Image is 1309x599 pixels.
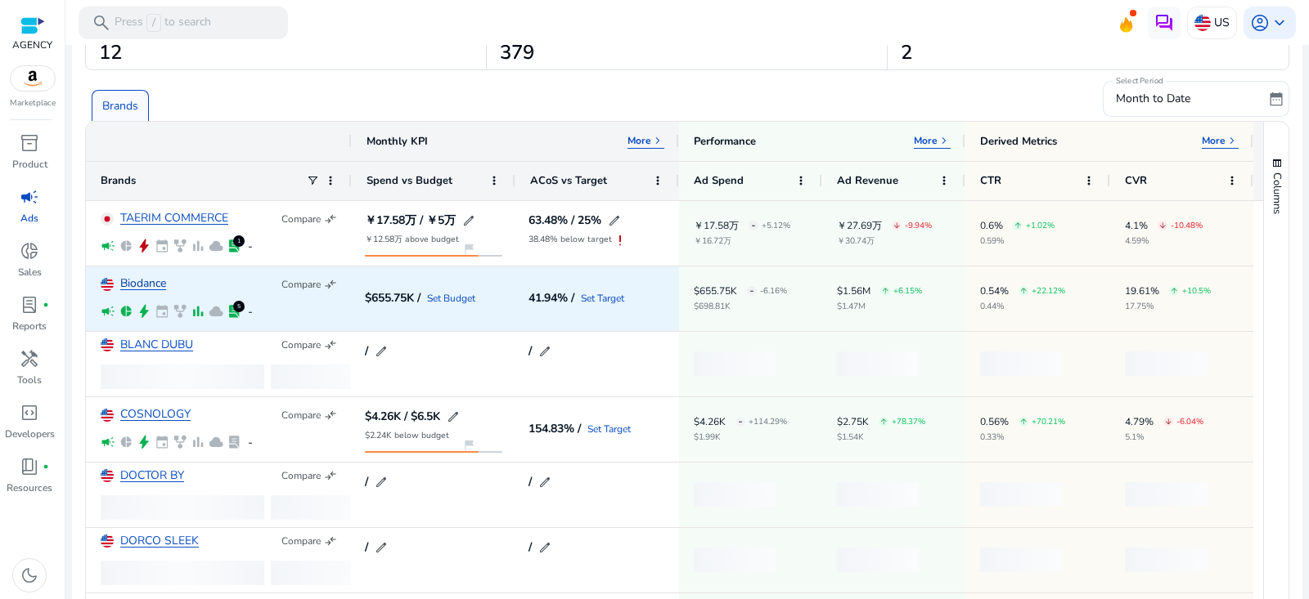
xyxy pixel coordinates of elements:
[529,346,532,357] h5: /
[173,435,187,449] span: family_history
[694,237,790,245] p: ￥16.72万
[119,239,133,253] span: pie_chart
[365,542,368,553] h5: /
[324,409,337,422] span: compare_arrows
[751,208,756,242] span: -
[694,417,726,427] p: $4.26K
[1125,433,1203,441] p: 5.1%
[227,239,241,253] span: lab_profile
[694,134,756,149] div: Performance
[881,287,889,295] span: arrow_upward
[1194,15,1211,31] img: us.svg
[191,304,205,319] span: bar_chart
[101,278,114,291] img: us.svg
[20,349,39,369] span: handyman
[173,304,187,319] span: family_history
[608,214,621,227] span: edit
[938,134,951,147] span: keyboard_arrow_right
[155,435,169,449] span: event
[271,561,353,585] div: loading
[233,235,245,247] div: 1
[191,239,205,253] span: bar_chart
[101,561,264,585] div: loading
[837,433,925,441] p: $1.54K
[365,346,368,357] h5: /
[20,241,39,261] span: donut_small
[120,212,228,225] a: TAERIM COMMERCE
[365,431,449,440] p: $2.24K below budget
[901,41,912,65] h2: 2
[233,301,245,312] div: 5
[1170,287,1178,295] span: arrow_upward
[120,470,184,482] a: DOCTOR BY
[612,232,628,248] span: exclamation
[20,457,39,476] span: book_4
[43,302,49,308] span: fiber_manual_record
[281,534,321,548] p: Compare
[538,541,551,554] span: edit
[101,338,114,351] img: us.svg
[1032,287,1065,295] p: +22.12%
[120,535,199,548] a: DORCO SLEEK
[538,345,551,358] span: edit
[462,214,475,227] span: edit
[1214,8,1230,37] p: US
[20,295,39,315] span: lab_profile
[980,286,1009,296] p: 0.54%
[209,435,223,449] span: cloud
[115,14,211,32] p: Press to search
[529,235,612,244] p: 38.48% below target
[837,221,882,230] p: ￥27.69万
[99,41,122,65] h2: 12
[837,417,869,427] p: $2.75K
[324,338,337,351] span: compare_arrows
[1125,173,1147,188] span: CVR
[20,403,39,422] span: code_blocks
[17,373,42,387] p: Tools
[101,435,115,449] span: campaign
[1171,221,1203,230] p: -10.48%
[119,435,133,449] span: pie_chart
[1268,91,1284,107] span: date_range
[101,239,115,253] span: campaign
[191,435,205,449] span: bar_chart
[587,424,631,434] a: Set Target
[749,274,754,307] span: -
[43,463,49,470] span: fiber_manual_record
[1014,221,1022,230] span: arrow_upward
[92,13,111,33] span: search
[227,435,241,449] span: lab_profile
[365,215,456,226] h5: ￥17.58万 / ￥5万
[1202,134,1226,147] p: More
[11,66,55,91] img: amazon.svg
[1125,237,1203,245] p: 4.59%
[20,211,38,226] p: Ads
[837,173,898,188] span: Ad Revenue
[324,469,337,482] span: compare_arrows
[694,302,787,311] p: $698.81K
[20,187,39,207] span: campaign
[694,351,776,376] div: loading
[694,548,776,572] div: loading
[281,212,321,226] p: Compare
[694,221,739,230] p: ￥17.58万
[281,338,321,351] p: Compare
[628,134,651,147] p: More
[529,476,532,488] h5: /
[837,237,932,245] p: ￥30.74万
[760,287,787,295] p: -6.16%
[324,212,337,226] span: compare_arrows
[101,409,114,422] img: us.svg
[837,482,919,507] div: loading
[365,411,440,422] h5: $4.26K / $6.5K
[980,417,1009,427] p: 0.56%
[905,221,932,230] p: -9.94%
[1125,482,1207,507] div: loading
[146,14,161,32] span: /
[837,302,922,311] p: $1.47M
[281,278,321,291] p: Compare
[1026,221,1055,230] p: +1.02%
[738,405,743,438] span: -
[980,433,1065,441] p: 0.33%
[365,293,421,304] h5: $655.75K /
